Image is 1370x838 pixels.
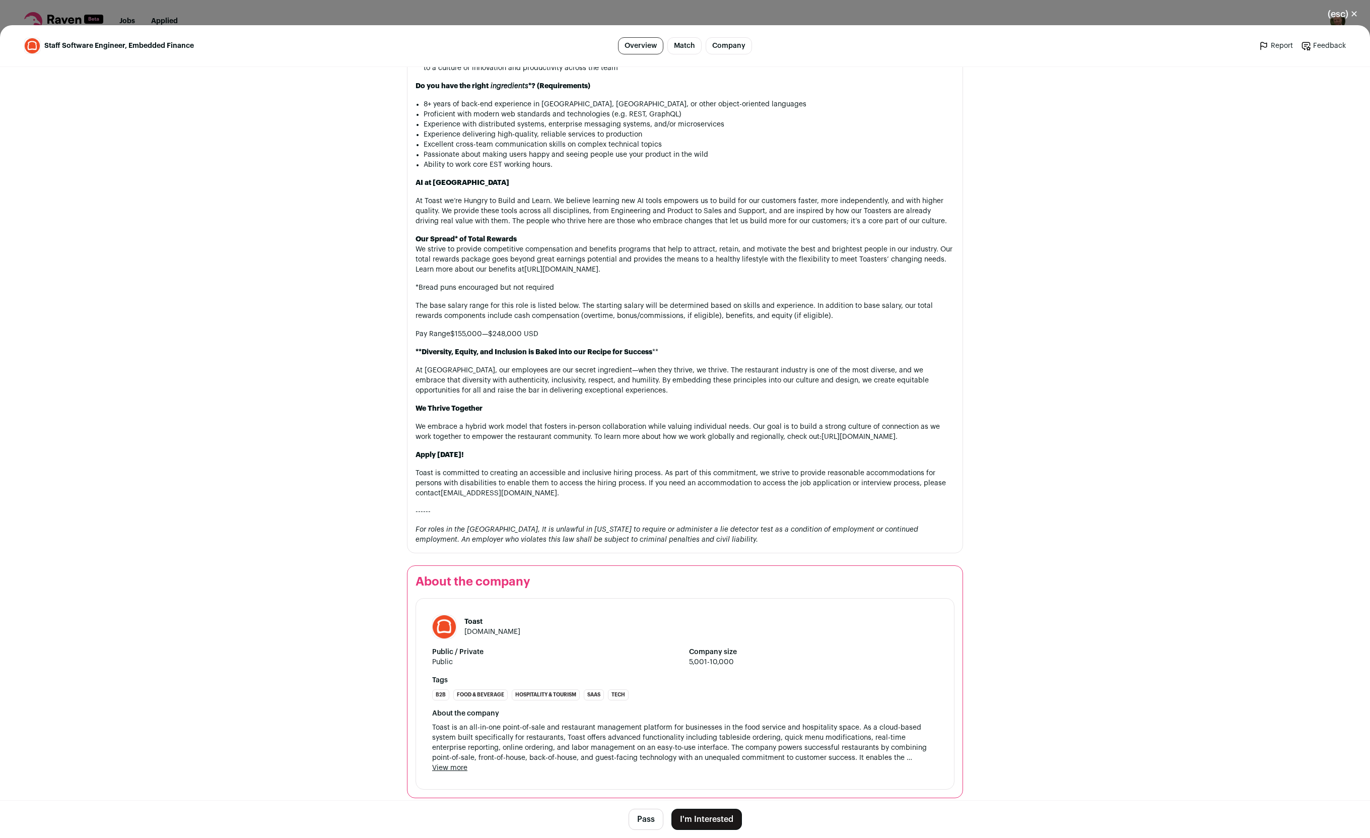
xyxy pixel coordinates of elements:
[491,83,528,90] em: ingredients
[618,37,663,54] a: Overview
[524,266,598,273] a: [URL][DOMAIN_NAME]
[528,83,590,90] strong: *? (Requirements)
[464,628,520,635] a: [DOMAIN_NAME]
[432,763,467,773] button: View more
[432,657,681,667] span: Public
[416,508,431,515] em: ------
[424,119,954,130] li: Experience with distributed systems, enterprise messaging systems, and/or microservices
[671,809,742,830] button: I'm Interested
[453,689,508,700] li: Food & Beverage
[416,301,954,321] p: The base salary range for this role is listed below. The starting salary will be determined based...
[441,490,557,497] a: [EMAIL_ADDRESS][DOMAIN_NAME]
[689,647,938,657] strong: Company size
[629,809,663,830] button: Pass
[424,160,954,170] li: Ability to work core EST working hours.
[706,37,752,54] a: Company
[416,83,489,90] strong: Do you have the right
[433,615,456,638] img: 566aa53cf2c11033d2f326b928a4d9ed7a201366827d659dae59eb64034f4371.jpg
[432,675,938,685] strong: Tags
[584,689,604,700] li: SaaS
[424,130,954,140] li: Experience delivering high-quality, reliable services to production
[1259,41,1293,51] a: Report
[424,99,954,109] li: 8+ years of back-end experience in [GEOGRAPHIC_DATA], [GEOGRAPHIC_DATA], or other object-oriented...
[608,689,629,700] li: Tech
[512,689,580,700] li: Hospitality & Tourism
[25,38,40,53] img: 566aa53cf2c11033d2f326b928a4d9ed7a201366827d659dae59eb64034f4371.jpg
[424,150,954,160] li: Passionate about making users happy and seeing people use your product in the wild
[821,433,896,440] a: [URL][DOMAIN_NAME]
[416,468,954,498] p: Toast is committed to creating an accessible and inclusive hiring process. As part of this commit...
[416,452,464,459] strong: Apply [DATE]!
[432,647,681,657] strong: Public / Private
[432,708,938,719] div: About the company
[432,689,449,700] li: B2B
[689,657,938,667] span: 5,001-10,000
[432,723,938,763] span: Toast is an all-in-one point-of-sale and restaurant management platform for businesses in the foo...
[416,422,954,442] p: We embrace a hybrid work model that fosters in-person collaboration while valuing individual need...
[416,236,517,243] strong: Our Spread* of Total Rewards
[416,179,509,186] strong: AI at [GEOGRAPHIC_DATA]
[1301,41,1346,51] a: Feedback
[416,283,954,293] p: *Bread puns encouraged but not required
[416,405,483,412] strong: We Thrive Together
[416,234,954,275] p: We strive to provide competitive compensation and benefits programs that help to attract, retain,...
[416,365,954,396] p: At [GEOGRAPHIC_DATA], our employees are our secret ingredient—when they thrive, we thrive. The re...
[416,574,954,590] h2: About the company
[667,37,702,54] a: Match
[464,617,520,627] h1: Toast
[44,41,194,51] span: Staff Software Engineer, Embedded Finance
[416,329,954,339] p: Pay Range$155,000—$248,000 USD
[424,109,954,119] li: Proficient with modern web standards and technologies (e.g. REST, GraphQL)
[424,140,954,150] li: Excellent cross-team communication skills on complex technical topics
[416,196,954,226] p: At Toast we’re Hungry to Build and Learn. We believe learning new AI tools empowers us to build f...
[416,349,652,356] strong: **Diversity, Equity, and Inclusion is Baked into our Recipe for Success
[1316,3,1370,25] button: Close modal
[416,526,918,543] em: For roles in the [GEOGRAPHIC_DATA], It is unlawful in [US_STATE] to require or administer a lie d...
